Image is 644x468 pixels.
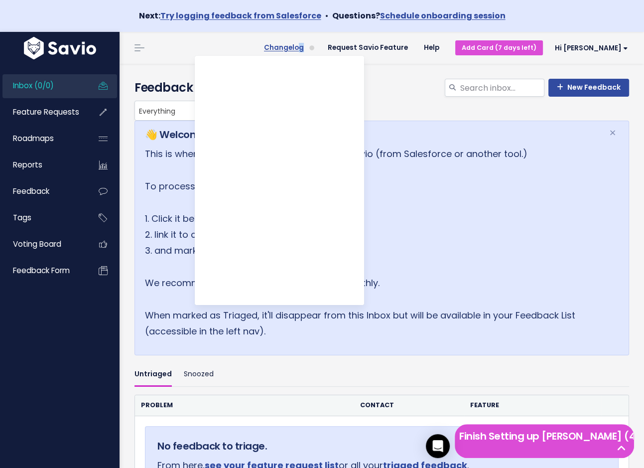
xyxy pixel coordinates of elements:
[455,40,543,55] a: Add Card (7 days left)
[134,363,629,387] ul: Filter feature requests
[134,363,172,387] a: Untriaged
[2,101,83,124] a: Feature Requests
[135,101,274,120] span: Everything
[2,154,83,176] a: Reports
[543,40,636,56] a: Hi [PERSON_NAME]
[332,10,506,21] strong: Questions?
[354,395,465,416] th: Contact
[145,146,597,340] p: This is where feedback lands when logged to Savio (from Salesforce or another tool.) To process f...
[13,159,42,170] span: Reports
[2,180,83,203] a: Feedback
[416,40,447,55] a: Help
[548,79,629,97] a: New Feedback
[459,429,630,444] h5: Finish Setting up [PERSON_NAME] (4 left)
[135,395,354,416] th: Problem
[13,239,61,249] span: Voting Board
[13,107,79,117] span: Feature Requests
[609,125,616,141] span: ×
[13,80,54,91] span: Inbox (0/0)
[320,40,416,55] a: Request Savio Feature
[145,127,597,142] h5: 👋 Welcome to your Feedback Inbox
[555,44,628,52] span: Hi [PERSON_NAME]
[264,44,304,51] span: Changelog
[380,10,506,21] a: Schedule onboarding session
[13,265,70,276] span: Feedback form
[426,434,450,458] div: Open Intercom Messenger
[134,101,294,121] span: Everything
[157,439,606,454] h5: No feedback to triage.
[2,233,83,256] a: Voting Board
[13,186,49,196] span: Feedback
[134,79,629,97] h4: Feedback Inbox
[2,259,83,282] a: Feedback form
[599,121,626,145] button: Close
[184,363,214,387] a: Snoozed
[325,10,328,21] span: •
[459,79,544,97] input: Search inbox...
[2,74,83,97] a: Inbox (0/0)
[2,206,83,229] a: Tags
[139,10,321,21] strong: Next:
[21,37,99,59] img: logo-white.9d6f32f41409.svg
[464,395,601,416] th: Feature
[13,212,31,223] span: Tags
[160,10,321,21] a: Try logging feedback from Salesforce
[13,133,54,144] span: Roadmaps
[2,127,83,150] a: Roadmaps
